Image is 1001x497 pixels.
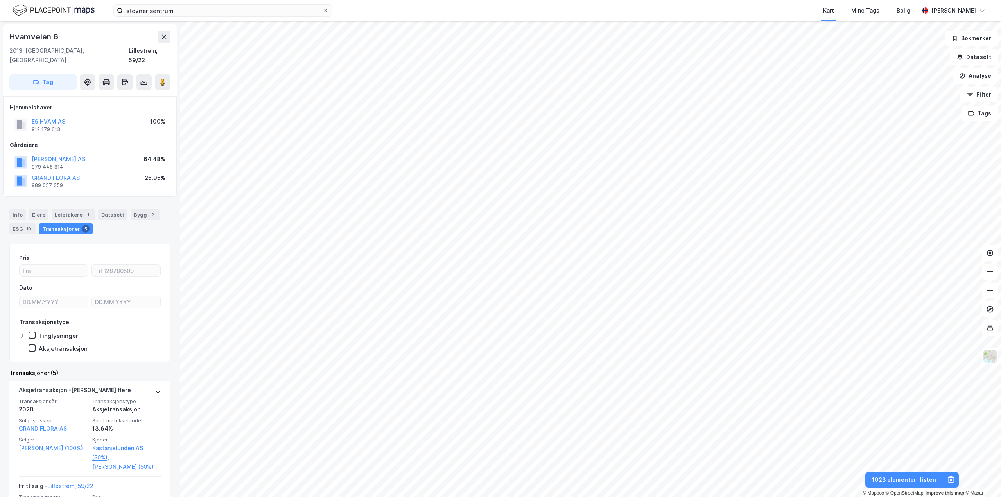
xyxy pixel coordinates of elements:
div: Lillestrøm, 59/22 [129,46,170,65]
input: Til 128780500 [92,265,160,276]
div: Gårdeiere [10,140,170,150]
div: Datasett [98,209,127,220]
div: Dato [19,283,32,292]
div: Hjemmelshaver [10,103,170,112]
div: 13.64% [92,424,161,433]
div: Mine Tags [851,6,879,15]
div: 2013, [GEOGRAPHIC_DATA], [GEOGRAPHIC_DATA] [9,46,129,65]
button: Filter [960,87,998,102]
button: Tag [9,74,77,90]
span: Transaksjonstype [92,398,161,405]
input: DD.MM.YYYY [92,296,160,308]
div: Eiere [29,209,48,220]
button: Analyse [953,68,998,84]
a: [PERSON_NAME] (100%) [19,443,88,453]
div: Aksjetransaksjon - [PERSON_NAME] flere [19,386,131,398]
iframe: Chat Widget [962,459,1001,497]
div: 2020 [19,405,88,414]
span: Solgt matrikkelandel [92,417,161,424]
button: Bokmerker [945,31,998,46]
div: 989 057 359 [32,182,63,188]
a: Mapbox [863,490,884,496]
button: Datasett [950,49,998,65]
button: Tags [962,106,998,121]
div: 912 179 613 [32,126,60,133]
div: Tinglysninger [39,332,78,339]
div: Aksjetransaksjon [92,405,161,414]
div: 1 [84,211,92,219]
input: Søk på adresse, matrikkel, gårdeiere, leietakere eller personer [123,5,323,16]
div: Aksjetransaksjon [39,345,88,352]
a: [PERSON_NAME] (50%) [92,462,161,472]
span: Kjøper [92,436,161,443]
div: 2 [149,211,156,219]
div: Leietakere [52,209,95,220]
div: Hvamveien 6 [9,31,60,43]
img: Z [983,349,997,364]
a: Improve this map [926,490,964,496]
input: DD.MM.YYYY [20,296,88,308]
img: logo.f888ab2527a4732fd821a326f86c7f29.svg [13,4,95,17]
div: 5 [82,225,90,233]
div: 10 [25,225,33,233]
div: 979 445 814 [32,164,63,170]
input: Fra [20,265,88,276]
button: 1023 elementer i listen [865,472,943,488]
div: Bygg [131,209,160,220]
div: 100% [150,117,165,126]
a: GRANDIFLORA AS [19,425,67,432]
a: Lillestrøm, 59/22 [47,483,93,489]
span: Selger [19,436,88,443]
div: Info [9,209,26,220]
div: Pris [19,253,30,263]
div: 64.48% [144,154,165,164]
div: Transaksjonstype [19,318,69,327]
span: Solgt selskap [19,417,88,424]
div: Fritt salg - [19,481,93,494]
div: Transaksjoner (5) [9,368,170,378]
span: Transaksjonsår [19,398,88,405]
a: Kastanjelunden AS (50%), [92,443,161,462]
div: 25.95% [145,173,165,183]
div: [PERSON_NAME] [931,6,976,15]
div: Kart [823,6,834,15]
div: Transaksjoner [39,223,93,234]
div: ESG [9,223,36,234]
div: Bolig [897,6,910,15]
a: OpenStreetMap [886,490,924,496]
